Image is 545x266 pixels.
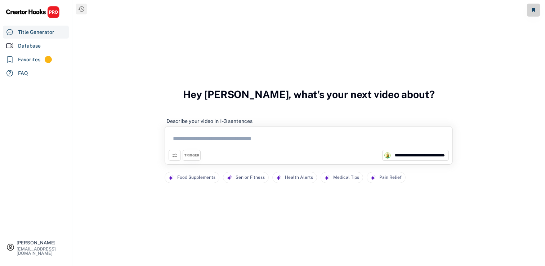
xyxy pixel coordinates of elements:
[184,153,199,158] div: TRIGGER
[333,172,359,183] div: Medical Tips
[17,240,66,245] div: [PERSON_NAME]
[285,172,313,183] div: Health Alerts
[18,42,41,50] div: Database
[17,247,66,256] div: [EMAIL_ADDRESS][DOMAIN_NAME]
[379,172,402,183] div: Pain Relief
[177,172,215,183] div: Food Supplements
[6,6,60,18] img: CHPRO%20Logo.svg
[384,152,391,159] img: channels4_profile.jpg
[236,172,265,183] div: Senior Fitness
[18,70,28,77] div: FAQ
[18,28,54,36] div: Title Generator
[183,81,435,108] h3: Hey [PERSON_NAME], what's your next video about?
[166,118,253,124] div: Describe your video in 1-3 sentences
[18,56,40,63] div: Favorites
